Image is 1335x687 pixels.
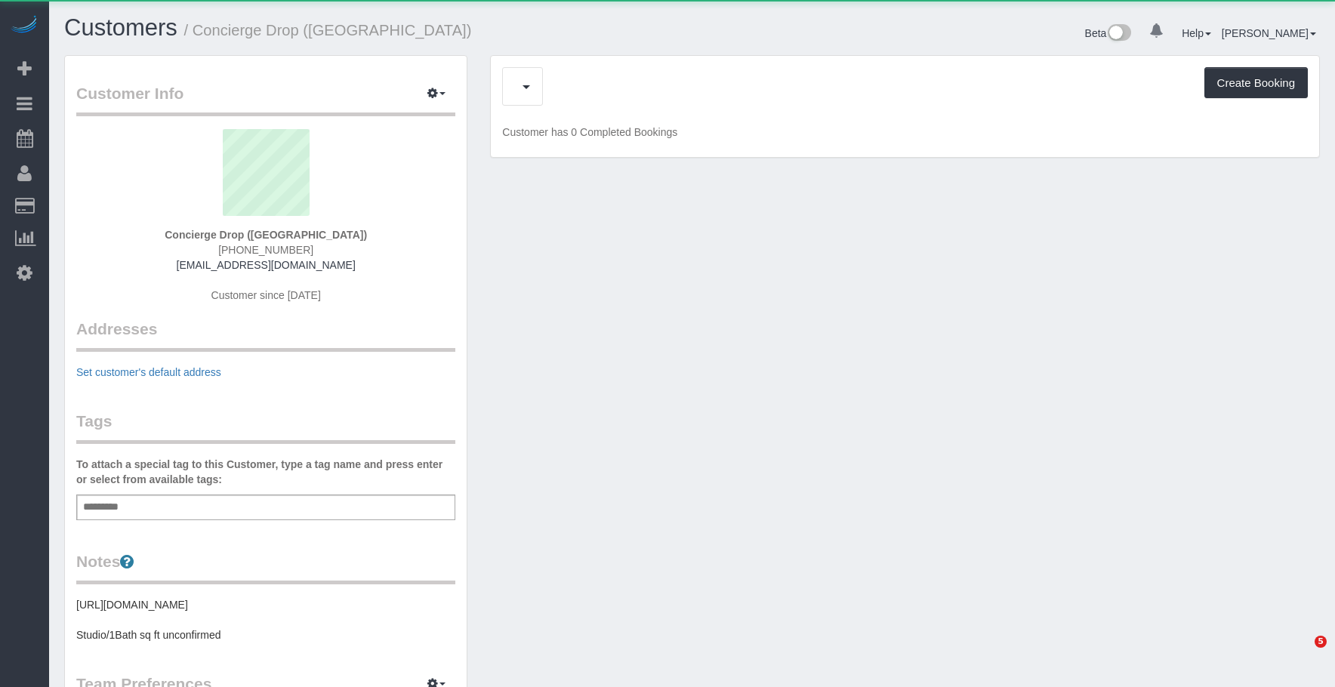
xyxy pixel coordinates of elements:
[1204,67,1308,99] button: Create Booking
[184,22,472,39] small: / Concierge Drop ([GEOGRAPHIC_DATA])
[1284,636,1320,672] iframe: Intercom live chat
[1085,27,1132,39] a: Beta
[1182,27,1211,39] a: Help
[502,125,1308,140] p: Customer has 0 Completed Bookings
[76,457,455,487] label: To attach a special tag to this Customer, type a tag name and press enter or select from availabl...
[1222,27,1316,39] a: [PERSON_NAME]
[76,366,221,378] a: Set customer's default address
[1315,636,1327,648] span: 5
[76,550,455,584] legend: Notes
[64,14,177,41] a: Customers
[76,597,455,642] pre: [URL][DOMAIN_NAME] Studio/1Bath sq ft unconfirmed
[165,229,367,241] strong: Concierge Drop ([GEOGRAPHIC_DATA])
[1106,24,1131,44] img: New interface
[211,289,321,301] span: Customer since [DATE]
[9,15,39,36] img: Automaid Logo
[76,82,455,116] legend: Customer Info
[76,410,455,444] legend: Tags
[218,244,313,256] span: [PHONE_NUMBER]
[177,259,356,271] a: [EMAIL_ADDRESS][DOMAIN_NAME]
